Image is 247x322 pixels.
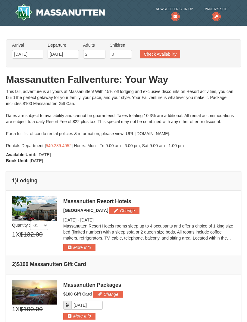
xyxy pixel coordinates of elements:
[12,223,48,228] span: Quantity :
[16,230,20,239] span: X
[63,313,95,319] button: More Info
[78,218,79,222] span: -
[6,73,241,85] h1: Massanutten Fallventure: Your Way
[38,152,51,157] span: [DATE]
[156,6,193,12] span: Newsletter Sign Up
[63,198,235,204] div: Massanutten Resort Hotels
[109,207,139,214] button: Change
[48,42,79,48] label: Departure
[156,6,193,18] a: Newsletter Sign Up
[63,218,77,222] span: [DATE]
[12,178,235,184] h4: 1 Lodging
[204,6,227,12] span: Owner's Site
[63,292,92,296] span: $100 Gift Card
[12,230,16,239] span: 1
[16,305,20,314] span: X
[15,261,17,267] span: )
[63,282,235,288] div: Massanutten Packages
[46,143,72,148] a: 540.289.4952
[93,291,123,298] button: Change
[30,158,43,163] span: [DATE]
[83,42,105,48] label: Adults
[15,178,17,184] span: )
[6,152,36,157] strong: Available Until:
[140,50,180,58] button: Check Availability
[20,305,43,314] span: $100.00
[6,158,29,163] strong: Book Until:
[20,230,43,239] span: $132.00
[15,4,105,21] img: Massanutten Resort Logo
[63,223,235,241] p: Massanutten Resort Hotels rooms sleep up to 4 occupants and offer a choice of 1 king size bed (li...
[12,261,235,267] h4: 2 $100 Massanutten Gift Card
[12,280,57,305] img: 6619879-1.jpg
[12,42,43,48] label: Arrival
[110,42,132,48] label: Children
[12,305,16,314] span: 1
[63,244,95,251] button: More Info
[12,196,57,221] img: 19219026-1-e3b4ac8e.jpg
[80,218,94,222] span: [DATE]
[15,4,105,21] a: Massanutten Resort
[6,88,241,149] div: This fall, adventure is all yours at Massanutten! With 15% off lodging and exclusive discounts on...
[204,6,227,18] a: Owner's Site
[63,208,108,213] span: [GEOGRAPHIC_DATA]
